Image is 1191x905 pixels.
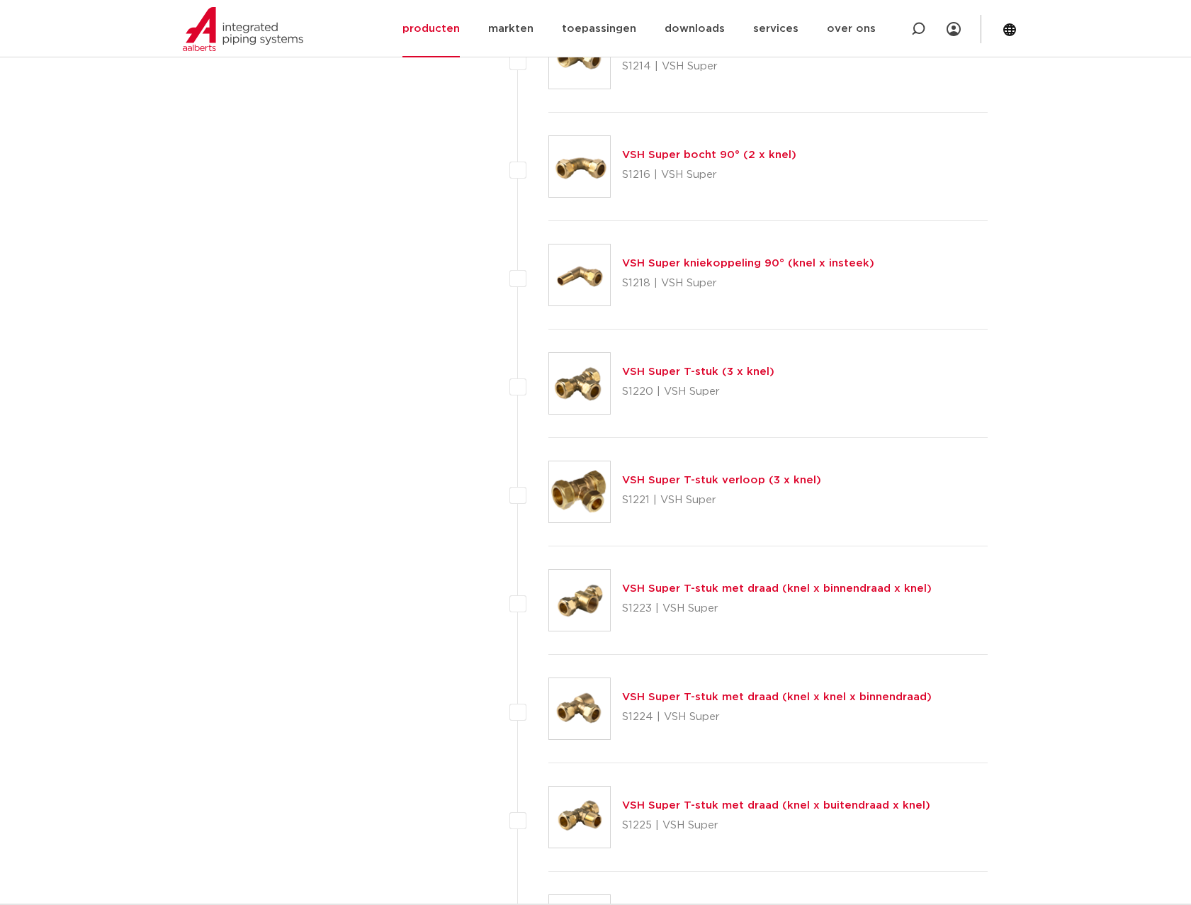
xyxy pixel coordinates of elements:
p: S1223 | VSH Super [622,597,932,620]
p: S1221 | VSH Super [622,489,821,512]
p: S1218 | VSH Super [622,272,874,295]
img: Thumbnail for VSH Super bocht 90° (2 x knel) [549,136,610,197]
a: VSH Super T-stuk met draad (knel x binnendraad x knel) [622,583,932,594]
p: S1216 | VSH Super [622,164,796,186]
img: Thumbnail for VSH Super T-stuk met draad (knel x buitendraad x knel) [549,787,610,848]
a: VSH Super T-stuk (3 x knel) [622,366,774,377]
img: Thumbnail for VSH Super T-stuk verloop (3 x knel) [549,461,610,522]
p: S1214 | VSH Super [622,55,901,78]
a: VSH Super T-stuk verloop (3 x knel) [622,475,821,485]
p: S1224 | VSH Super [622,706,932,729]
a: VSH Super kniekoppeling 90° (knel x insteek) [622,258,874,269]
img: Thumbnail for VSH Super T-stuk met draad (knel x binnendraad x knel) [549,570,610,631]
a: VSH Super T-stuk met draad (knel x knel x binnendraad) [622,692,932,702]
a: VSH Super T-stuk met draad (knel x buitendraad x knel) [622,800,930,811]
img: Thumbnail for VSH Super kniekoppeling 90° (knel x insteek) [549,244,610,305]
img: Thumbnail for VSH Super kniekoppeling 90° (knel x binnendraad) [549,28,610,89]
a: VSH Super bocht 90° (2 x knel) [622,150,796,160]
p: S1225 | VSH Super [622,814,930,837]
img: Thumbnail for VSH Super T-stuk met draad (knel x knel x binnendraad) [549,678,610,739]
p: S1220 | VSH Super [622,381,774,403]
img: Thumbnail for VSH Super T-stuk (3 x knel) [549,353,610,414]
